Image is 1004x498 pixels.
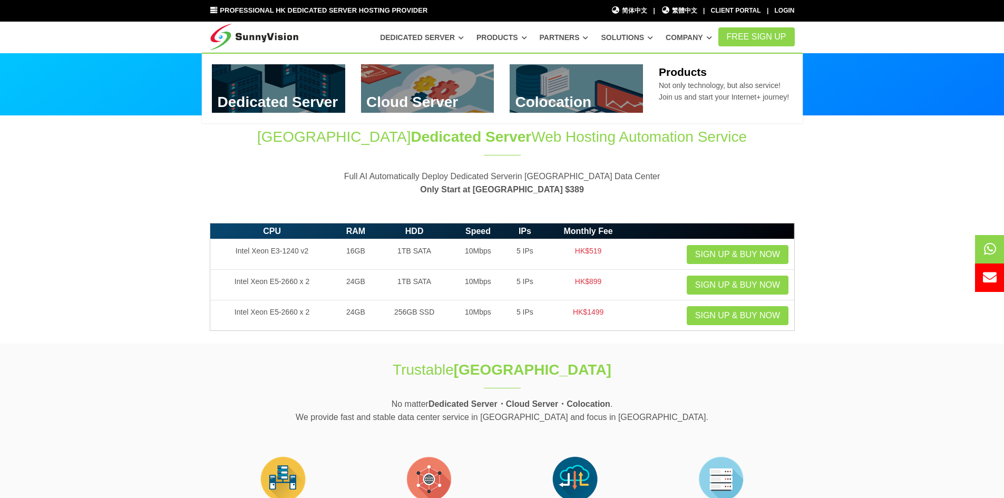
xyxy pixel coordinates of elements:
[687,245,788,264] a: Sign up & Buy Now
[210,239,334,270] td: Intel Xeon E3-1240 v2
[687,306,788,325] a: Sign up & Buy Now
[661,6,697,16] a: 繁體中文
[451,223,505,239] th: Speed
[505,270,545,300] td: 5 IPs
[377,223,451,239] th: HDD
[718,27,795,46] a: FREE Sign Up
[334,270,378,300] td: 24GB
[687,276,788,295] a: Sign up & Buy Now
[659,66,707,78] b: Products
[210,397,795,424] p: No matter . We provide fast and stable data center service in [GEOGRAPHIC_DATA] and focus in [GEO...
[334,300,378,331] td: 24GB
[775,7,795,14] a: Login
[411,129,531,145] span: Dedicated Server
[653,6,655,16] li: |
[380,28,464,47] a: Dedicated Server
[659,81,789,101] span: Not only technology, but also service! Join us and start your Internet+ journey!
[327,359,678,380] h1: Trustable
[545,239,631,270] td: HK$519
[377,239,451,270] td: 1TB SATA
[545,270,631,300] td: HK$899
[476,28,527,47] a: Products
[703,6,705,16] li: |
[454,362,611,378] strong: [GEOGRAPHIC_DATA]
[451,270,505,300] td: 10Mbps
[210,270,334,300] td: Intel Xeon E5-2660 x 2
[210,300,334,331] td: Intel Xeon E5-2660 x 2
[601,28,653,47] a: Solutions
[334,239,378,270] td: 16GB
[505,300,545,331] td: 5 IPs
[540,28,589,47] a: Partners
[202,53,803,123] div: Dedicated Server
[767,6,768,16] li: |
[334,223,378,239] th: RAM
[505,239,545,270] td: 5 IPs
[451,300,505,331] td: 10Mbps
[545,300,631,331] td: HK$1499
[220,6,427,14] span: Professional HK Dedicated Server Hosting Provider
[377,270,451,300] td: 1TB SATA
[210,223,334,239] th: CPU
[377,300,451,331] td: 256GB SSD
[210,126,795,147] h1: [GEOGRAPHIC_DATA] Web Hosting Automation Service
[711,7,761,14] a: Client Portal
[611,6,648,16] a: 简体中文
[451,239,505,270] td: 10Mbps
[428,399,610,408] strong: Dedicated Server・Cloud Server・Colocation
[545,223,631,239] th: Monthly Fee
[210,170,795,197] p: Full AI Automatically Deploy Dedicated Serverin [GEOGRAPHIC_DATA] Data Center
[666,28,712,47] a: Company
[505,223,545,239] th: IPs
[420,185,584,194] strong: Only Start at [GEOGRAPHIC_DATA] $389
